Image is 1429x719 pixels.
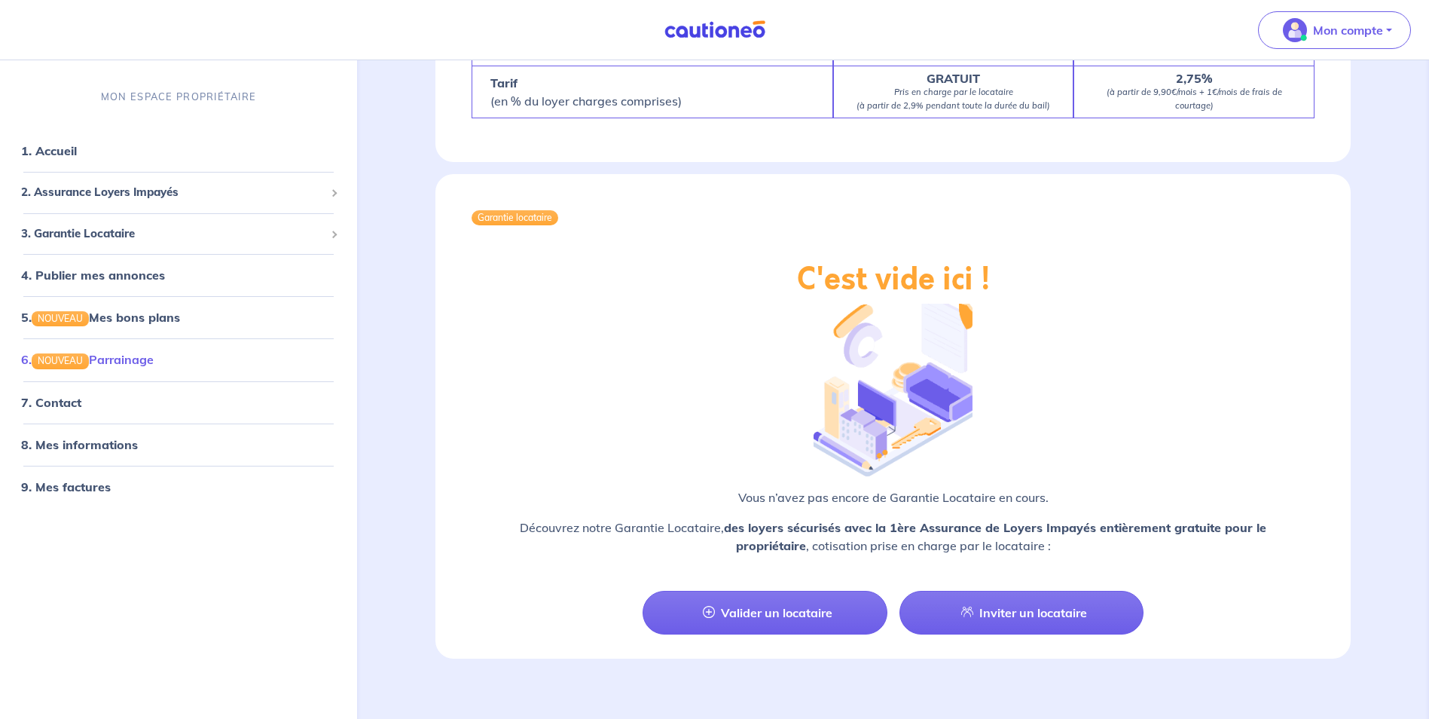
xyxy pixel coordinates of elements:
[21,479,111,494] a: 9. Mes factures
[797,262,990,298] h2: C'est vide ici !
[490,74,682,110] p: (en % du loyer charges comprises)
[814,292,972,477] img: illu_empty_gl.png
[1258,11,1411,49] button: illu_account_valid_menu.svgMon compte
[490,75,518,90] strong: Tarif
[21,225,325,243] span: 3. Garantie Locataire
[21,185,325,202] span: 2. Assurance Loyers Impayés
[6,136,351,167] div: 1. Accueil
[1176,71,1212,86] strong: 2,75%
[21,144,77,159] a: 1. Accueil
[472,519,1314,555] p: Découvrez notre Garantie Locataire, , cotisation prise en charge par le locataire :
[101,90,256,104] p: MON ESPACE PROPRIÉTAIRE
[472,210,558,225] div: Garantie locataire
[658,20,771,39] img: Cautioneo
[472,488,1314,506] p: Vous n’avez pas encore de Garantie Locataire en cours.
[6,345,351,375] div: 6.NOUVEAUParrainage
[21,353,154,368] a: 6.NOUVEAUParrainage
[6,303,351,333] div: 5.NOUVEAUMes bons plans
[21,311,180,326] a: 5.NOUVEAUMes bons plans
[1313,21,1383,39] p: Mon compte
[643,591,887,635] a: Valider un locataire
[6,387,351,418] div: 7. Contact
[1283,18,1307,42] img: illu_account_valid_menu.svg
[6,179,351,208] div: 2. Assurance Loyers Impayés
[1107,87,1282,111] em: (à partir de 9,90€/mois + 1€/mois de frais de courtage)
[6,472,351,502] div: 9. Mes factures
[899,591,1144,635] a: Inviter un locataire
[6,261,351,291] div: 4. Publier mes annonces
[856,87,1050,111] em: Pris en charge par le locataire (à partir de 2,9% pendant toute la durée du bail)
[21,395,81,410] a: 7. Contact
[724,520,1266,553] strong: des loyers sécurisés avec la 1ère Assurance de Loyers Impayés entièrement gratuite pour le propri...
[6,430,351,460] div: 8. Mes informations
[927,71,980,86] strong: GRATUIT
[21,268,165,283] a: 4. Publier mes annonces
[21,437,138,452] a: 8. Mes informations
[6,219,351,249] div: 3. Garantie Locataire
